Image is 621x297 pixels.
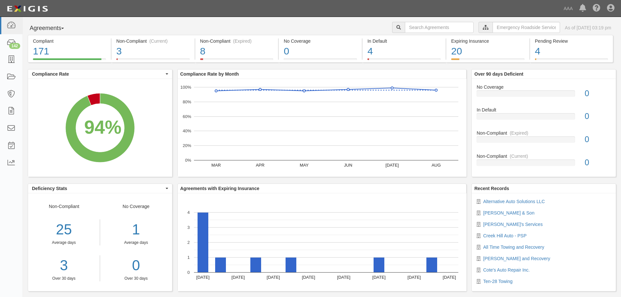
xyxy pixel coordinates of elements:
[180,186,259,191] b: Agreements with Expiring Insurance
[233,38,252,44] div: (Expired)
[451,44,525,58] div: 20
[256,163,264,168] text: APR
[443,275,456,280] text: [DATE]
[580,88,616,99] div: 0
[32,71,164,77] span: Compliance Rate
[493,22,560,33] input: Emergency Roadside Service (ERS)
[105,240,167,245] div: Average days
[510,153,528,159] div: (Current)
[149,38,168,44] div: (Current)
[472,153,616,159] div: Non-Compliant
[28,79,172,177] svg: A chart.
[472,84,616,90] div: No Coverage
[477,84,611,107] a: No Coverage0
[28,22,77,35] button: Agreements
[111,58,195,64] a: Non-Compliant(Current)3
[535,38,608,44] div: Pending Review
[200,44,274,58] div: 8
[474,71,523,77] b: Over 90 days Deficient
[183,143,191,148] text: 20%
[116,38,190,44] div: Non-Compliant (Current)
[477,130,611,153] a: Non-Compliant(Expired)0
[28,69,172,79] button: Compliance Rate
[367,44,441,58] div: 4
[367,38,441,44] div: In Default
[474,186,509,191] b: Recent Records
[183,114,191,119] text: 60%
[483,279,512,284] a: Ten-28 Towing
[483,245,544,250] a: All Time Towing and Recovery
[477,107,611,130] a: In Default0
[344,163,352,168] text: JUN
[372,275,386,280] text: [DATE]
[28,276,100,281] div: Over 30 days
[483,233,526,238] a: Creek Hill Auto - PSP
[28,240,100,245] div: Average days
[187,240,190,245] text: 2
[483,256,550,261] a: [PERSON_NAME] and Recovery
[84,114,121,141] div: 94%
[116,44,190,58] div: 3
[28,184,172,193] button: Deficiency Stats
[451,38,525,44] div: Expiring Insurance
[33,44,106,58] div: 171
[105,276,167,281] div: Over 30 days
[32,185,164,192] span: Deficiency Stats
[183,128,191,133] text: 40%
[510,130,528,136] div: (Expired)
[565,24,611,31] div: As of [DATE] 03:19 pm
[105,255,167,276] a: 0
[446,58,529,64] a: Expiring Insurance20
[405,22,474,33] input: Search Agreements
[9,43,20,49] div: 142
[231,275,245,280] text: [DATE]
[267,275,280,280] text: [DATE]
[28,203,100,281] div: Non-Compliant
[180,71,239,77] b: Compliance Rate by Month
[185,158,191,163] text: 0%
[28,219,100,240] div: 25
[187,225,190,230] text: 3
[279,58,362,64] a: No Coverage0
[33,38,106,44] div: Compliant
[560,2,576,15] a: AAA
[472,130,616,136] div: Non-Compliant
[105,219,167,240] div: 1
[530,58,613,64] a: Pending Review4
[180,85,191,90] text: 100%
[28,255,100,276] a: 3
[284,44,357,58] div: 0
[5,3,50,15] img: logo-5460c22ac91f19d4615b14bd174203de0afe785f0fc80cf4dbbc73dc1793850b.png
[483,210,534,215] a: [PERSON_NAME] & Son
[178,193,466,291] svg: A chart.
[200,38,274,44] div: Non-Compliant (Expired)
[472,107,616,113] div: In Default
[483,199,545,204] a: Alternative Auto Solutions LLC
[477,153,611,171] a: Non-Compliant(Current)0
[593,5,600,12] i: Help Center - Complianz
[432,163,441,168] text: AUG
[187,270,190,275] text: 0
[385,163,399,168] text: [DATE]
[187,255,190,260] text: 1
[284,38,357,44] div: No Coverage
[195,58,278,64] a: Non-Compliant(Expired)8
[337,275,350,280] text: [DATE]
[196,275,210,280] text: [DATE]
[580,111,616,122] div: 0
[483,222,542,227] a: [PERSON_NAME]'s Services
[300,163,309,168] text: MAY
[178,79,466,177] svg: A chart.
[362,58,446,64] a: In Default4
[580,134,616,145] div: 0
[100,203,172,281] div: No Coverage
[187,210,190,215] text: 4
[183,99,191,104] text: 80%
[483,267,530,273] a: Cote's Auto Repair Inc.
[580,157,616,169] div: 0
